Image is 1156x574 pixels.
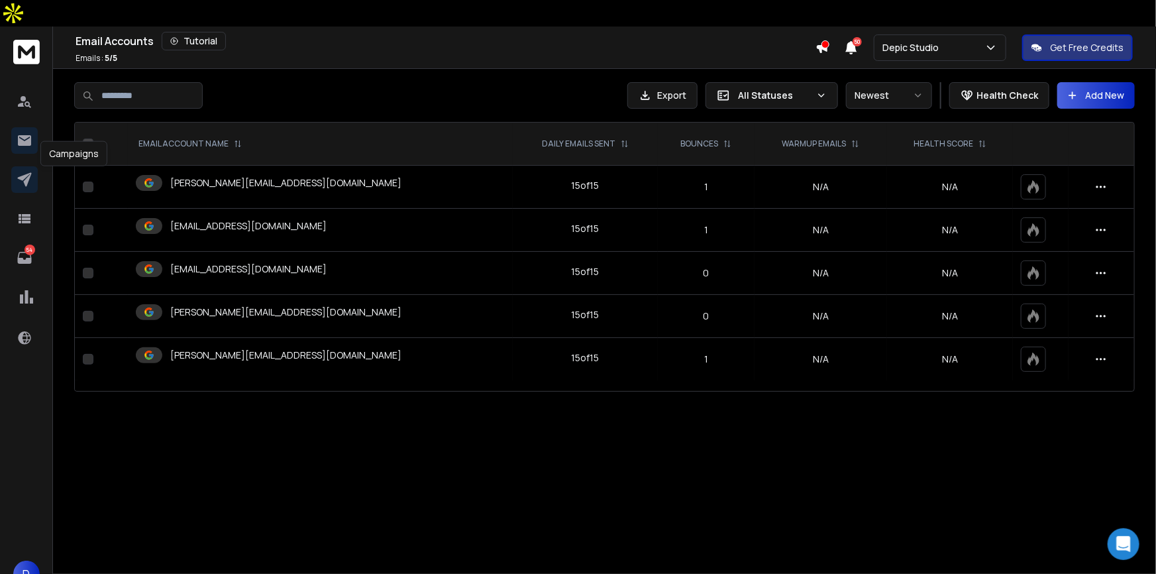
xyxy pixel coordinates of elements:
[949,82,1049,109] button: Health Check
[895,266,1006,280] p: N/A
[738,89,811,102] p: All Statuses
[846,82,932,109] button: Newest
[895,353,1006,366] p: N/A
[40,141,107,166] div: Campaigns
[976,89,1038,102] p: Health Check
[542,139,615,149] p: DAILY EMAILS SENT
[1108,528,1139,560] div: Open Intercom Messenger
[571,179,599,192] div: 15 of 15
[170,349,401,362] p: [PERSON_NAME][EMAIL_ADDRESS][DOMAIN_NAME]
[755,166,887,209] td: N/A
[1050,41,1124,54] p: Get Free Credits
[680,139,718,149] p: BOUNCES
[666,310,747,323] p: 0
[571,308,599,321] div: 15 of 15
[170,306,401,319] p: [PERSON_NAME][EMAIL_ADDRESS][DOMAIN_NAME]
[1057,82,1135,109] button: Add New
[914,139,973,149] p: HEALTH SCORE
[25,245,35,255] p: 54
[853,37,862,46] span: 50
[755,295,887,338] td: N/A
[755,338,887,381] td: N/A
[895,223,1006,237] p: N/A
[162,32,226,50] button: Tutorial
[895,180,1006,194] p: N/A
[782,139,846,149] p: WARMUP EMAILS
[666,353,747,366] p: 1
[76,32,815,50] div: Email Accounts
[105,52,117,64] span: 5 / 5
[170,219,327,233] p: [EMAIL_ADDRESS][DOMAIN_NAME]
[138,139,242,149] div: EMAIL ACCOUNT NAME
[76,53,117,64] p: Emails :
[666,180,747,194] p: 1
[666,266,747,280] p: 0
[895,310,1006,323] p: N/A
[571,351,599,365] div: 15 of 15
[1022,34,1133,61] button: Get Free Credits
[666,223,747,237] p: 1
[170,176,401,190] p: [PERSON_NAME][EMAIL_ADDRESS][DOMAIN_NAME]
[571,265,599,278] div: 15 of 15
[11,245,38,271] a: 54
[755,252,887,295] td: N/A
[755,209,887,252] td: N/A
[170,262,327,276] p: [EMAIL_ADDRESS][DOMAIN_NAME]
[882,41,944,54] p: Depic Studio
[627,82,698,109] button: Export
[571,222,599,235] div: 15 of 15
